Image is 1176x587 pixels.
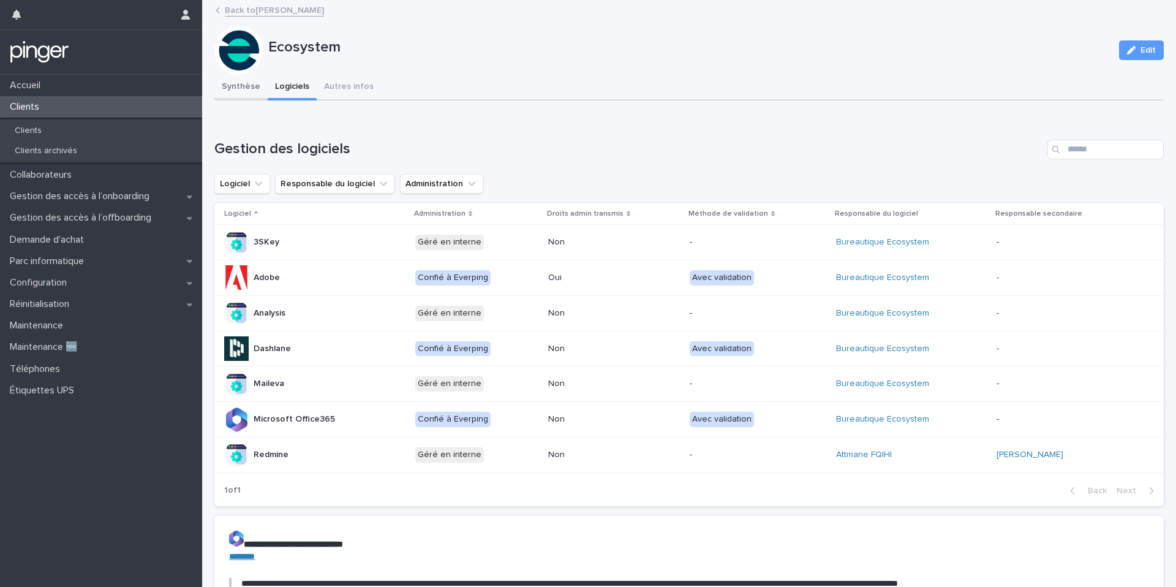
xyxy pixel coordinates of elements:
[997,308,1099,319] p: -
[997,379,1099,389] p: -
[836,414,929,425] a: Bureautique Ecosystem
[548,344,650,354] p: Non
[548,450,650,460] p: Non
[225,2,324,17] a: Back to[PERSON_NAME]
[836,308,929,319] a: Bureautique Ecosystem
[214,140,1042,158] h1: Gestion des logiciels
[268,75,317,100] button: Logiciels
[254,273,280,283] p: Adobe
[214,260,1164,295] tr: AdobeConfié à EverpingOuiAvec validationBureautique Ecosystem -
[1112,485,1164,496] button: Next
[254,450,288,460] p: Redmine
[1047,140,1164,159] input: Search
[317,75,381,100] button: Autres infos
[254,379,284,389] p: Maileva
[214,366,1164,402] tr: MailevaGéré en interneNon-Bureautique Ecosystem -
[997,237,1099,248] p: -
[400,174,483,194] button: Administration
[254,237,279,248] p: 3SKey
[690,412,754,427] div: Avec validation
[835,207,918,221] p: Responsable du logiciel
[688,207,768,221] p: Méthode de validation
[997,344,1099,354] p: -
[415,306,484,321] div: Géré en interne
[5,146,87,156] p: Clients archivés
[214,225,1164,260] tr: 3SKeyGéré en interneNon-Bureautique Ecosystem -
[997,450,1063,460] a: [PERSON_NAME]
[275,174,395,194] button: Responsable du logiciel
[415,412,491,427] div: Confié à Everping
[690,308,792,319] p: -
[229,531,244,547] img: Z
[548,237,650,248] p: Non
[1060,485,1112,496] button: Back
[254,344,291,354] p: Dashlane
[1080,487,1107,495] span: Back
[214,475,251,506] p: 1 of 1
[690,270,754,286] div: Avec validation
[5,298,79,310] p: Réinitialisation
[415,235,484,250] div: Géré en interne
[548,308,650,319] p: Non
[224,207,251,221] p: Logiciel
[547,207,624,221] p: Droits admin transmis
[836,237,929,248] a: Bureautique Ecosystem
[5,363,70,375] p: Téléphones
[5,385,84,396] p: Étiquettes UPS
[995,207,1082,221] p: Responsable secondaire
[690,341,754,357] div: Avec validation
[997,414,1099,425] p: -
[5,277,77,289] p: Configuration
[548,414,650,425] p: Non
[836,379,929,389] a: Bureautique Ecosystem
[5,169,81,181] p: Collaborateurs
[415,270,491,286] div: Confié à Everping
[415,447,484,463] div: Géré en interne
[254,414,335,425] p: Microsoft Office365
[836,450,892,460] a: Attmane FQIHI
[214,295,1164,331] tr: AnalysisGéré en interneNon-Bureautique Ecosystem -
[5,341,88,353] p: Maintenance 🆕
[836,273,929,283] a: Bureautique Ecosystem
[5,191,159,202] p: Gestion des accès à l’onboarding
[5,256,94,267] p: Parc informatique
[214,331,1164,366] tr: DashlaneConfié à EverpingNonAvec validationBureautique Ecosystem -
[690,379,792,389] p: -
[254,308,285,319] p: Analysis
[5,212,161,224] p: Gestion des accès à l’offboarding
[548,273,650,283] p: Oui
[1119,40,1164,60] button: Edit
[5,126,51,136] p: Clients
[214,437,1164,472] tr: RedmineGéré en interneNon-Attmane FQIHI [PERSON_NAME]
[1140,46,1156,55] span: Edit
[690,237,792,248] p: -
[214,174,270,194] button: Logiciel
[997,273,1099,283] p: -
[414,207,466,221] p: Administration
[548,379,650,389] p: Non
[5,320,73,331] p: Maintenance
[5,234,94,246] p: Demande d'achat
[10,40,69,64] img: mTgBEunGTSyRkCgitkcU
[5,101,49,113] p: Clients
[690,450,792,460] p: -
[214,75,268,100] button: Synthèse
[268,39,1109,56] p: Ecosystem
[415,376,484,392] div: Géré en interne
[5,80,50,91] p: Accueil
[214,402,1164,437] tr: Microsoft Office365Confié à EverpingNonAvec validationBureautique Ecosystem -
[415,341,491,357] div: Confié à Everping
[1117,487,1144,495] span: Next
[836,344,929,354] a: Bureautique Ecosystem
